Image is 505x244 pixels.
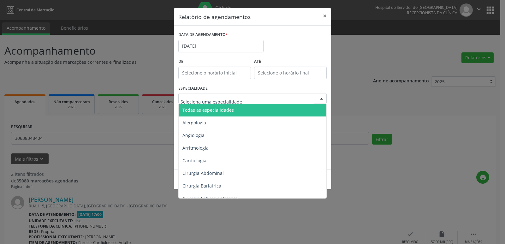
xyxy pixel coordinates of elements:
input: Selecione o horário inicial [178,67,251,79]
input: Selecione uma data ou intervalo [178,40,264,52]
label: DATA DE AGENDAMENTO [178,30,228,40]
span: Cardiologia [182,158,206,164]
label: De [178,57,251,67]
input: Seleciona uma especialidade [181,95,314,108]
span: Cirurgia Cabeça e Pescoço [182,195,238,201]
span: Alergologia [182,120,206,126]
span: Todas as especialidades [182,107,234,113]
input: Selecione o horário final [254,67,327,79]
label: ATÉ [254,57,327,67]
span: Cirurgia Bariatrica [182,183,221,189]
span: Arritmologia [182,145,209,151]
h5: Relatório de agendamentos [178,13,251,21]
span: Angiologia [182,132,205,138]
button: Close [318,8,331,24]
span: Cirurgia Abdominal [182,170,224,176]
label: ESPECIALIDADE [178,84,208,93]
